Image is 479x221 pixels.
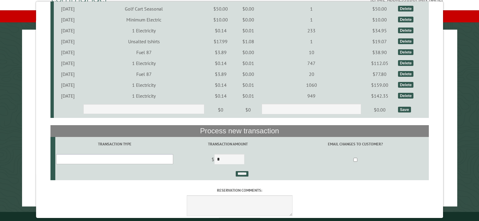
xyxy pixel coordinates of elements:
td: $38.90 [362,47,397,58]
label: Transaction Amount [175,141,281,147]
td: [DATE] [54,90,82,101]
td: [DATE] [54,80,82,90]
td: $3.89 [206,47,236,58]
td: [DATE] [54,3,82,14]
div: Delete [398,60,413,66]
label: Email changes to customer? [283,141,428,147]
td: $34.95 [362,25,397,36]
td: $0.01 [236,90,261,101]
td: $3.89 [206,69,236,80]
td: 949 [261,90,362,101]
td: [DATE] [54,58,82,69]
div: Delete [398,17,413,22]
td: $1.08 [236,36,261,47]
td: $10.00 [206,14,236,25]
td: $10.00 [362,14,397,25]
td: Golf Cart Seasonal [82,3,206,14]
td: $0.14 [206,90,236,101]
td: $0 [206,101,236,118]
td: Minimum Electric [82,14,206,25]
small: © Campground Commander LLC. All rights reserved. [206,214,274,218]
td: 1 Electricity [82,80,206,90]
td: 1 Electricity [82,90,206,101]
div: Delete [398,38,413,44]
td: 1 [261,36,362,47]
div: Delete [398,93,413,99]
label: Transaction Type [56,141,173,147]
th: Process new transaction [50,125,429,137]
td: 10 [261,47,362,58]
td: [DATE] [54,47,82,58]
td: $142.35 [362,90,397,101]
td: 233 [261,25,362,36]
td: $50.00 [206,3,236,14]
div: Save [398,107,411,112]
td: $0 [236,101,261,118]
td: 1 [261,14,362,25]
td: 1 Electricity [82,58,206,69]
td: $0.00 [236,47,261,58]
td: [DATE] [54,14,82,25]
td: $0.01 [236,80,261,90]
div: Delete [398,28,413,33]
label: Reservation comments: [50,187,429,193]
td: $0.00 [236,14,261,25]
td: $0.14 [206,25,236,36]
td: 1 [261,3,362,14]
div: Delete [398,6,413,11]
td: Fuel 87 [82,47,206,58]
div: Delete [398,82,413,88]
td: $112.05 [362,58,397,69]
td: 1060 [261,80,362,90]
td: $0.14 [206,58,236,69]
td: [DATE] [54,69,82,80]
td: 1 Electricity [82,25,206,36]
td: $17.99 [206,36,236,47]
td: $0.00 [236,69,261,80]
td: $159.00 [362,80,397,90]
td: $77.80 [362,69,397,80]
div: Delete [398,71,413,77]
td: $0.01 [236,58,261,69]
td: $19.07 [362,36,397,47]
td: $0.01 [236,25,261,36]
td: $ [174,151,282,168]
td: $0.14 [206,80,236,90]
td: Unsalted tshirts [82,36,206,47]
td: [DATE] [54,25,82,36]
td: 20 [261,69,362,80]
td: Fuel 87 [82,69,206,80]
td: $50.00 [362,3,397,14]
td: [DATE] [54,36,82,47]
td: $0.00 [236,3,261,14]
td: $0.00 [362,101,397,118]
td: 747 [261,58,362,69]
div: Delete [398,49,413,55]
